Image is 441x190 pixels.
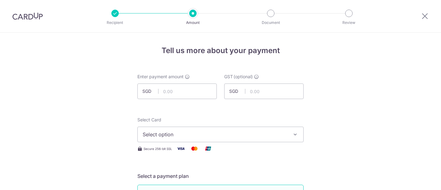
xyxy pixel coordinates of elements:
[175,145,187,152] img: Visa
[12,12,43,20] img: CardUp
[137,45,304,56] h4: Tell us more about your payment
[137,84,217,99] input: 0.00
[224,74,233,80] span: GST
[234,74,253,80] span: (optional)
[326,20,372,26] p: Review
[144,146,172,151] span: Secure 256-bit SSL
[137,117,161,122] span: translation missing: en.payables.payment_networks.credit_card.summary.labels.select_card
[142,88,158,94] span: SGD
[170,20,216,26] p: Amount
[229,88,245,94] span: SGD
[92,20,138,26] p: Recipient
[224,84,304,99] input: 0.00
[143,131,287,138] span: Select option
[137,127,304,142] button: Select option
[137,74,184,80] span: Enter payment amount
[202,145,214,152] img: Union Pay
[137,172,304,180] h5: Select a payment plan
[188,145,201,152] img: Mastercard
[248,20,294,26] p: Document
